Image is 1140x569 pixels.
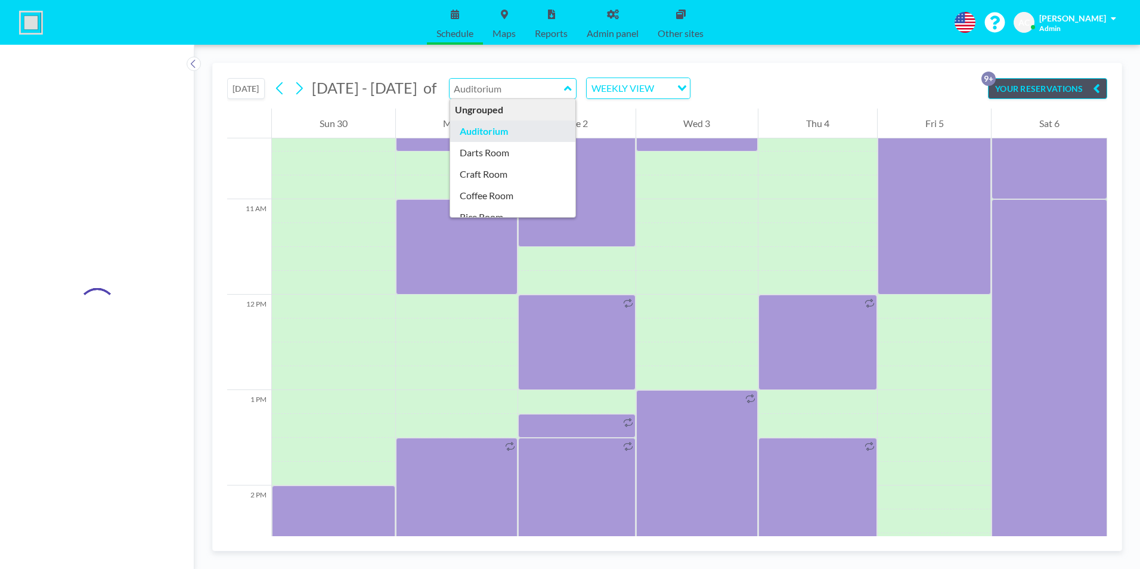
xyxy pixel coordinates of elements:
span: Admin panel [587,29,639,38]
span: Reports [535,29,568,38]
div: Sun 30 [272,109,395,138]
div: Coffee Room [450,185,576,206]
div: Fri 5 [878,109,992,138]
span: Admin [1039,24,1061,33]
div: Rice Room [450,206,576,228]
div: Darts Room [450,142,576,163]
div: 12 PM [227,295,271,390]
span: Other sites [658,29,704,38]
span: AC [1018,17,1030,28]
div: Search for option [587,78,690,98]
div: Ungrouped [450,99,576,120]
div: Thu 4 [758,109,877,138]
input: Auditorium [450,79,564,98]
span: Maps [492,29,516,38]
div: Sat 6 [992,109,1107,138]
div: Auditorium [450,120,576,142]
span: [DATE] - [DATE] [312,79,417,97]
div: Mon 1 [396,109,518,138]
span: Schedule [436,29,473,38]
button: YOUR RESERVATIONS9+ [988,78,1107,99]
p: 9+ [981,72,996,86]
div: 11 AM [227,199,271,295]
img: organization-logo [19,11,43,35]
span: WEEKLY VIEW [589,81,656,96]
div: Craft Room [450,163,576,185]
div: Tue 2 [518,109,636,138]
div: 10 AM [227,104,271,199]
button: [DATE] [227,78,265,99]
div: Wed 3 [636,109,758,138]
span: [PERSON_NAME] [1039,13,1106,23]
div: 1 PM [227,390,271,485]
span: of [423,79,436,97]
input: Search for option [658,81,670,96]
